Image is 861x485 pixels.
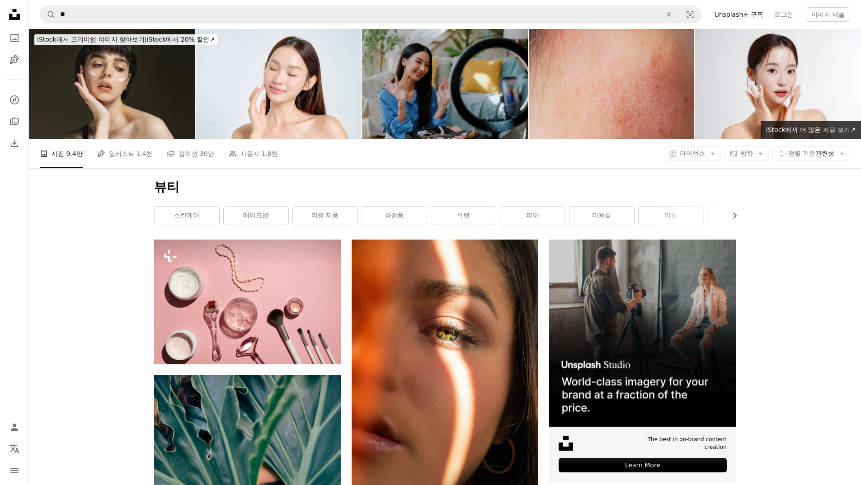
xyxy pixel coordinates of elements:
[726,207,736,225] button: 목록을 오른쪽으로 스크롤
[659,6,679,23] button: 삭제
[155,207,219,225] a: 스킨케어
[261,149,278,159] span: 1.8천
[772,146,850,161] button: 정렬 기준관련성
[788,150,815,157] span: 정렬 기준
[788,149,834,158] span: 관련성
[29,29,195,139] img: 얼굴에 크림. 신 케어. 아름다움 초상화. 여자
[769,7,799,22] a: 로그인
[29,29,223,51] a: iStock에서 프리미엄 이미지 찾아보기|iStock에서 20% 할인↗
[708,207,772,225] a: 스킨 케어
[200,149,214,159] span: 30만
[559,458,726,472] div: Learn More
[362,29,528,139] img: Young Asian woman applying makeup and giving techniques to audience while live streaming.
[37,36,147,43] span: iStock에서 프리미엄 이미지 찾아보기 |
[709,7,768,22] a: Unsplash+ 구독
[97,139,153,168] a: 일러스트 1.4천
[154,298,341,306] a: 메이크업과 다른 물건이 있는 분홍색 테이블
[5,29,24,47] a: 사진
[431,207,496,225] a: 유행
[761,121,861,139] a: iStock에서 더 많은 자료 보기↗
[136,149,152,159] span: 1.4천
[766,126,856,133] span: iStock에서 더 많은 자료 보기 ↗
[5,113,24,131] a: 컬렉션
[639,207,703,225] a: 미인
[5,440,24,458] button: 언어
[196,29,362,139] img: Natural beauty image of a beautiful woman shot against a white background
[5,461,24,480] button: 메뉴
[740,150,753,157] span: 방향
[529,29,695,139] img: large pores skin
[154,240,341,364] img: 메이크업과 다른 물건이 있는 분홍색 테이블
[559,436,573,451] img: file-1631678316303-ed18b8b5cb9cimage
[725,146,769,161] button: 방향
[5,418,24,436] a: 로그인 / 가입
[362,207,427,225] a: 화장품
[5,91,24,109] a: 탐색
[352,376,538,384] a: 여자 얼굴의 초상화
[154,179,736,195] h1: 뷰티
[680,150,705,157] span: 라이선스
[37,36,215,43] span: iStock에서 20% 할인 ↗
[569,207,634,225] a: 미용실
[695,29,861,139] img: Beauty portrait of a young beautiful Asian woman
[549,240,736,482] a: The best in on-brand content creationLearn More
[679,6,701,23] button: 시각적 검색
[5,134,24,152] a: 다운로드 내역
[500,207,565,225] a: 피부
[5,51,24,69] a: 일러스트
[40,5,701,24] form: 사이트 전체에서 이미지 찾기
[664,146,721,161] button: 라이선스
[549,240,736,426] img: file-1715651741414-859baba4300dimage
[624,436,726,451] span: The best in on-brand content creation
[806,7,850,22] button: 이미지 제출
[167,139,214,168] a: 컬렉션 30만
[224,207,288,225] a: 메이크업
[293,207,358,225] a: 미용 제품
[40,6,56,23] button: Unsplash 검색
[229,139,278,168] a: 사용자 1.8천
